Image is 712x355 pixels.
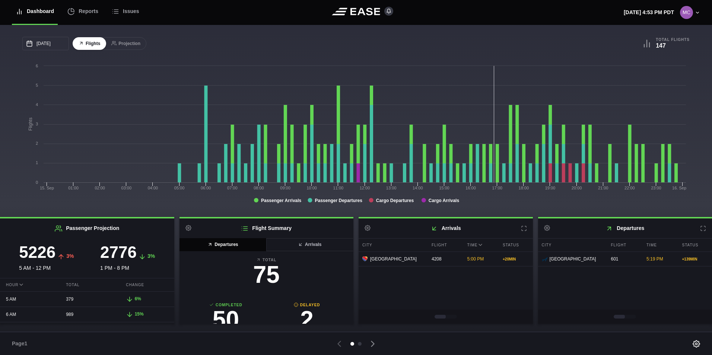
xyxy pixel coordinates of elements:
text: 09:00 [280,186,290,190]
tspan: Cargo Departures [376,198,414,203]
div: 379 [60,292,114,306]
button: Flights [73,37,106,50]
tspan: Flights [28,118,33,131]
b: Total Flights [656,37,690,42]
span: 6% [135,296,141,301]
div: City [538,239,605,252]
div: 1 PM - 8 PM [87,244,168,272]
text: 6 [36,64,38,68]
b: Completed [185,302,267,308]
div: 989 [60,307,114,322]
h2: Arrivals [359,218,533,238]
h3: 2 [266,308,347,332]
text: 15:00 [439,186,449,190]
h3: 5226 [19,244,55,260]
div: Change [120,278,174,291]
button: Departures [179,238,267,251]
span: Page 1 [12,340,31,348]
b: Delayed [266,302,347,308]
tspan: 16. Sep [672,186,686,190]
text: 4 [36,102,38,107]
text: 21:00 [598,186,608,190]
div: + 139 MIN [682,256,709,262]
text: 2 [36,141,38,145]
div: Status [499,239,533,252]
a: Total75 [185,257,348,290]
b: 147 [656,42,666,49]
a: Completed50 [185,302,267,335]
span: 3% [66,253,74,259]
text: 22:00 [624,186,635,190]
div: City [359,239,426,252]
tspan: Passenger Arrivals [261,198,302,203]
div: 4208 [428,252,462,266]
text: 10:00 [306,186,317,190]
p: [DATE] 4:53 PM PDT [624,9,674,16]
div: Total [60,278,114,291]
div: Time [464,239,498,252]
text: 06:00 [201,186,211,190]
text: 12:00 [360,186,370,190]
text: 11:00 [333,186,344,190]
tspan: 15. Sep [40,186,54,190]
div: 5 AM - 12 PM [6,244,87,272]
span: 5:00 PM [467,256,484,262]
text: 19:00 [545,186,556,190]
div: 597 [60,323,114,337]
span: [GEOGRAPHIC_DATA] [370,256,417,262]
text: 03:00 [121,186,132,190]
div: Flight [428,239,462,252]
text: 08:00 [254,186,264,190]
tspan: Passenger Departures [315,198,362,203]
img: 1153cdcb26907aa7d1cda5a03a6cdb74 [680,6,693,19]
tspan: Cargo Arrivals [429,198,460,203]
h3: 75 [185,263,348,287]
text: 23:00 [651,186,661,190]
div: + 20 MIN [503,256,529,262]
button: Projection [105,37,146,50]
text: 1 [36,160,38,165]
span: [GEOGRAPHIC_DATA] [550,256,596,262]
span: 5:19 PM [646,256,663,262]
text: 17:00 [492,186,502,190]
div: 601 [607,252,641,266]
h3: 50 [185,308,267,332]
text: 20:00 [572,186,582,190]
div: Time [643,239,677,252]
text: 05:00 [174,186,185,190]
input: mm/dd/yyyy [22,37,69,50]
div: Flight [607,239,641,252]
h2: Flight Summary [179,218,354,238]
text: 13:00 [386,186,397,190]
text: 14:00 [413,186,423,190]
span: 15% [135,311,144,317]
text: 04:00 [148,186,158,190]
text: 01:00 [68,186,79,190]
h3: 2776 [100,244,137,260]
span: 3% [147,253,155,259]
a: Delayed2 [266,302,347,335]
text: 18:00 [519,186,529,190]
text: 5 [36,83,38,87]
text: 02:00 [95,186,105,190]
text: 3 [36,122,38,126]
text: 07:00 [227,186,238,190]
button: Arrivals [266,238,353,251]
text: 16:00 [465,186,476,190]
b: Total [185,257,348,263]
text: 0 [36,180,38,185]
